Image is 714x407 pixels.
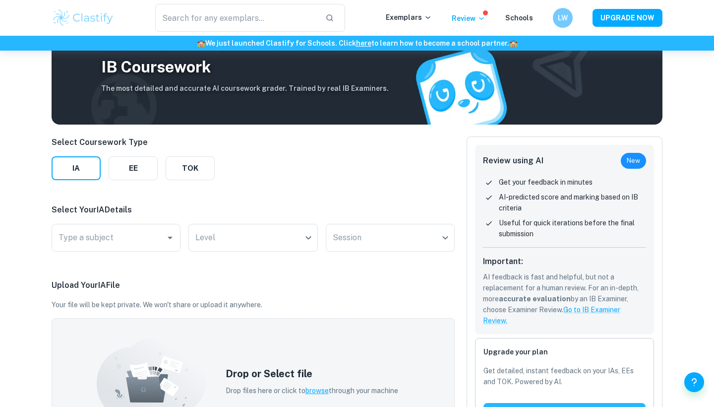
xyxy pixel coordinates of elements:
span: browse [305,387,329,395]
h6: Important: [483,256,646,268]
p: Get detailed, instant feedback on your IAs, EEs and TOK. Powered by AI. [483,365,646,387]
span: 🏫 [509,39,518,47]
span: New [621,156,646,166]
button: IA [52,156,101,180]
p: Review [452,13,485,24]
p: Get your feedback in minutes [499,177,593,188]
p: AI feedback is fast and helpful, but not a replacement for a human review. For an in-depth, more ... [483,271,646,326]
h6: LW [557,12,569,23]
button: EE [109,156,158,180]
b: accurate evaluation [499,295,571,303]
h6: We just launched Clastify for Schools. Click to learn how to become a school partner. [2,38,712,49]
h6: The most detailed and accurate AI coursework grader. Trained by real IB Examiners. [101,83,389,94]
button: Help and Feedback [684,372,704,392]
span: 🏫 [197,39,205,47]
p: Select Coursework Type [52,136,215,148]
p: Upload Your IA File [52,279,455,291]
input: Search for any exemplars... [155,4,317,32]
a: here [356,39,371,47]
h6: Review using AI [483,155,543,167]
button: UPGRADE NOW [593,9,662,27]
button: LW [553,8,573,28]
button: Open [163,231,177,245]
h3: Get Instant AI Feedback on Your IB Coursework [101,31,389,79]
h6: Upgrade your plan [483,346,646,357]
h5: Drop or Select file [226,366,398,381]
p: Drop files here or click to through your machine [226,385,398,396]
p: Exemplars [386,12,432,23]
p: AI-predicted score and marking based on IB criteria [499,192,646,213]
img: AI Review Cover [52,9,662,125]
img: Clastify logo [52,8,115,28]
a: Schools [505,14,533,22]
p: Select Your IA Details [52,204,455,216]
p: Useful for quick iterations before the final submission [499,217,646,239]
button: TOK [166,156,215,180]
p: Your file will be kept private. We won't share or upload it anywhere. [52,299,455,310]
